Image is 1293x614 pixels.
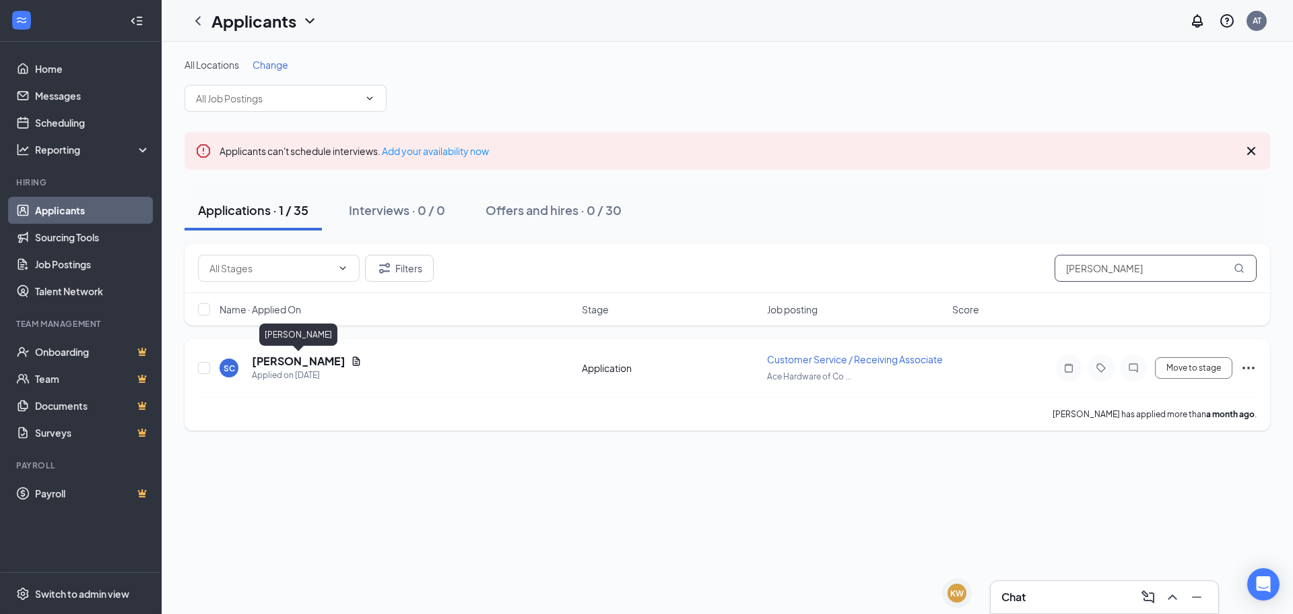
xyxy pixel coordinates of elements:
div: Application [582,361,759,375]
a: Messages [35,82,150,109]
button: ChevronUp [1162,586,1183,608]
div: Switch to admin view [35,587,129,601]
div: Reporting [35,143,151,156]
input: All Job Postings [196,91,359,106]
svg: ComposeMessage [1140,589,1156,605]
div: Interviews · 0 / 0 [349,202,445,218]
svg: ChevronUp [1164,589,1181,605]
svg: Notifications [1189,13,1205,29]
svg: ChevronDown [364,93,375,104]
a: DocumentsCrown [35,392,150,419]
span: Job posting [767,303,818,316]
span: Ace Hardware of Co ... [767,371,851,381]
a: Sourcing Tools [35,224,150,251]
b: a month ago [1206,409,1255,419]
a: TeamCrown [35,365,150,392]
h3: Chat [1001,590,1026,605]
svg: QuestionInfo [1219,13,1235,29]
div: Offers and hires · 0 / 30 [486,202,622,218]
svg: WorkstreamLogo [15,13,28,27]
button: ComposeMessage [1137,586,1159,608]
div: [PERSON_NAME] [259,324,337,346]
a: Applicants [35,197,150,224]
div: Payroll [16,460,147,471]
svg: Note [1061,363,1077,373]
a: Scheduling [35,109,150,136]
span: Applicants can't schedule interviews. [220,145,489,157]
svg: Document [351,356,362,367]
div: Open Intercom Messenger [1247,568,1280,601]
div: AT [1253,15,1261,26]
a: SurveysCrown [35,419,150,446]
input: All Stages [209,261,332,276]
svg: Analysis [16,143,30,156]
div: Applied on [DATE] [252,369,362,382]
a: Talent Network [35,278,150,305]
h1: Applicants [211,9,296,32]
a: Home [35,55,150,82]
svg: Ellipses [1240,360,1257,376]
svg: Tag [1093,363,1109,373]
svg: Filter [376,260,393,276]
h5: [PERSON_NAME] [252,354,345,369]
a: Add your availability now [382,145,489,157]
svg: MagnifyingGlass [1234,263,1245,274]
a: PayrollCrown [35,480,150,507]
svg: ChevronDown [337,263,348,274]
input: Search in applications [1055,255,1257,282]
span: Change [253,59,288,71]
button: Minimize [1186,586,1207,608]
svg: ChevronLeft [190,13,206,29]
p: [PERSON_NAME] has applied more than . [1053,408,1257,420]
span: Stage [582,303,609,316]
svg: ChatInactive [1125,363,1141,373]
span: Customer Service / Receiving Associate [767,353,943,365]
svg: Cross [1243,143,1259,159]
div: Team Management [16,318,147,330]
svg: ChevronDown [302,13,318,29]
button: Filter Filters [365,255,434,282]
button: Move to stage [1155,357,1232,379]
svg: Minimize [1189,589,1205,605]
svg: Collapse [130,14,143,28]
a: Job Postings [35,251,150,278]
div: Hiring [16,177,147,188]
div: Applications · 1 / 35 [198,202,308,218]
div: KW [950,588,964,599]
svg: Error [195,143,211,159]
span: Score [952,303,979,316]
div: SC [224,363,235,374]
span: Name · Applied On [220,303,301,316]
a: OnboardingCrown [35,338,150,365]
svg: Settings [16,587,30,601]
span: All Locations [185,59,239,71]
